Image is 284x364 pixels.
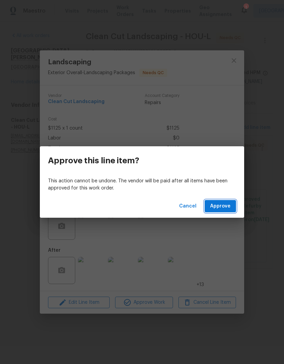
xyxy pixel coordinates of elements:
[48,156,139,165] h3: Approve this line item?
[205,200,236,213] button: Approve
[210,202,231,211] span: Approve
[179,202,196,211] span: Cancel
[48,178,236,192] p: This action cannot be undone. The vendor will be paid after all items have been approved for this...
[176,200,199,213] button: Cancel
